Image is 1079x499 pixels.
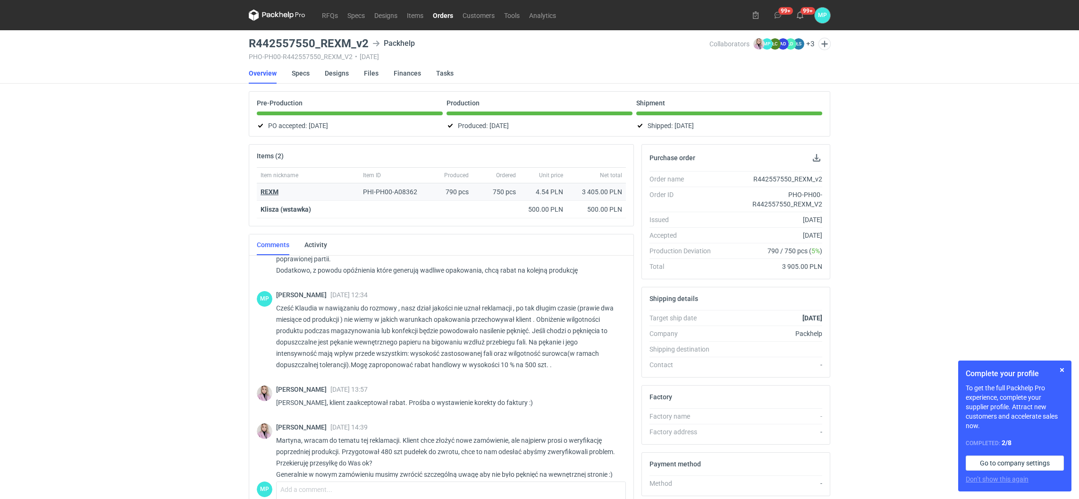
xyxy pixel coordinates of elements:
div: Shipped: [636,120,822,131]
span: [DATE] [309,120,328,131]
figcaption: ŁC [769,38,781,50]
div: 500.00 PLN [523,205,563,214]
div: Issued [649,215,718,224]
a: Files [364,63,379,84]
span: Item nickname [261,172,298,179]
p: Cześć Klaudia w nawiązaniu do rozmowy , nasz dział jakości nie uznał reklamacji , po tak długim c... [276,302,618,370]
strong: 2 / 8 [1002,439,1012,447]
p: Martyna, wracam do tematu tej reklamacji. Klient chce złożyć nowe zamówienie, ale najpierw prosi ... [276,435,618,480]
div: 500.00 PLN [571,205,622,214]
h2: Purchase order [649,154,695,162]
div: R442557550_REXM_v2 [718,174,822,184]
div: 3 905.00 PLN [718,262,822,271]
figcaption: ŁS [793,38,804,50]
p: To get the full Packhelp Pro experience, complete your supplier profile. Attract new customers an... [966,383,1064,430]
a: Activity [304,234,327,255]
div: Martyna Paroń [257,482,272,497]
div: Packhelp [718,329,822,338]
h2: Items (2) [257,152,284,160]
h3: R442557550_REXM_v2 [249,38,369,49]
button: Download PO [811,152,822,163]
h2: Shipping details [649,295,698,302]
a: Analytics [524,9,561,21]
div: 750 pcs [472,183,520,201]
img: Klaudia Wiśniewska [257,386,272,401]
img: Klaudia Wiśniewska [753,38,765,50]
strong: [DATE] [802,314,822,322]
div: Completed: [966,438,1064,448]
div: Packhelp [372,38,415,49]
p: [PERSON_NAME], klient zaakceptował rabat. Prośba o wystawienie korekty do faktury :) [276,397,618,408]
div: [DATE] [718,231,822,240]
a: Comments [257,234,289,255]
div: Method [649,479,718,488]
div: Total [649,262,718,271]
div: - [718,412,822,421]
div: PO accepted: [257,120,443,131]
a: Customers [458,9,499,21]
h2: Factory [649,393,672,401]
strong: Klisza (wstawka) [261,206,311,213]
svg: Packhelp Pro [249,9,305,21]
a: Specs [292,63,310,84]
button: Don’t show this again [966,474,1028,484]
div: 3 405.00 PLN [571,187,622,197]
p: Pre-Production [257,99,303,107]
div: Company [649,329,718,338]
a: Specs [343,9,370,21]
a: Designs [325,63,349,84]
div: Martyna Paroń [815,8,830,23]
div: Production Deviation [649,246,718,256]
span: Collaborators [709,40,750,48]
div: 4.54 PLN [523,187,563,197]
span: 790 / 750 pcs ( ) [767,246,822,256]
span: Net total [600,172,622,179]
div: - [718,360,822,370]
div: Order name [649,174,718,184]
div: Klaudia Wiśniewska [257,423,272,439]
h1: Complete your profile [966,368,1064,379]
span: [PERSON_NAME] [276,386,330,393]
button: 99+ [792,8,808,23]
div: Accepted [649,231,718,240]
div: PHO-PH00-R442557550_REXM_V2 [718,190,822,209]
div: - [718,427,822,437]
a: RFQs [317,9,343,21]
button: Skip for now [1056,364,1068,376]
div: Factory name [649,412,718,421]
a: Finances [394,63,421,84]
span: [DATE] 12:34 [330,291,368,299]
div: Martyna Paroń [257,291,272,307]
figcaption: MP [257,291,272,307]
span: [DATE] [674,120,694,131]
span: Unit price [539,172,563,179]
a: Orders [428,9,458,21]
span: Ordered [496,172,516,179]
div: Factory address [649,427,718,437]
div: PHI-PH00-A08362 [363,187,426,197]
div: PHO-PH00-R442557550_REXM_V2 [DATE] [249,53,709,60]
div: Produced: [447,120,632,131]
p: Production [447,99,480,107]
figcaption: MP [761,38,773,50]
a: Go to company settings [966,456,1064,471]
button: +3 [806,40,815,48]
a: Overview [249,63,277,84]
div: Target ship date [649,313,718,323]
div: [DATE] [718,215,822,224]
a: Items [402,9,428,21]
p: Shipment [636,99,665,107]
span: [PERSON_NAME] [276,423,330,431]
div: Shipping destination [649,344,718,354]
button: MP [815,8,830,23]
figcaption: ŁD [785,38,796,50]
button: 99+ [770,8,785,23]
a: Tasks [436,63,454,84]
div: Contact [649,360,718,370]
span: Item ID [363,172,381,179]
span: [DATE] [489,120,509,131]
a: REXM [261,188,278,196]
div: 790 pcs [430,183,472,201]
